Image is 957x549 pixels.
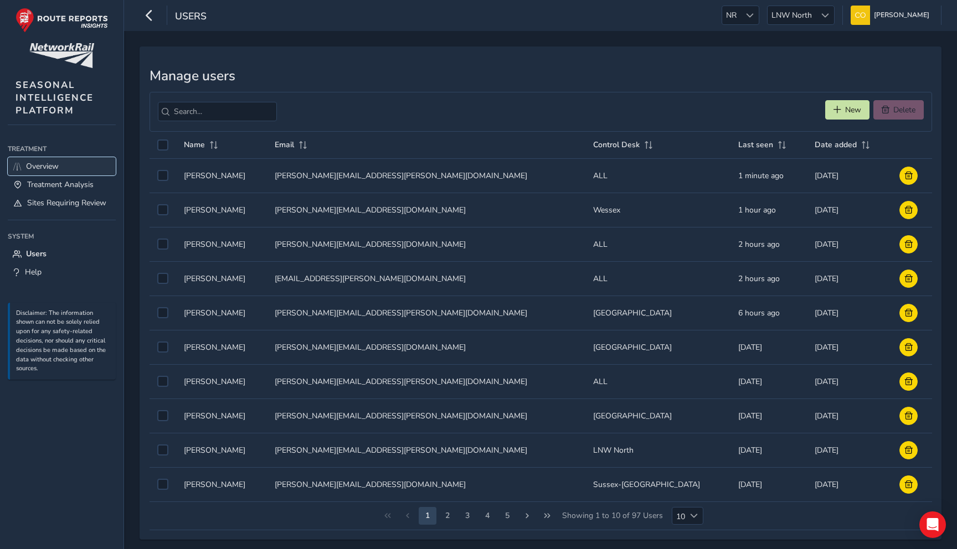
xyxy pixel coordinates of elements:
[730,433,807,467] td: [DATE]
[157,273,168,284] div: Select auth0|66e18e1bf2dbd3617c7f76d2
[585,193,730,227] td: Wessex
[585,158,730,193] td: ALL
[738,139,773,150] span: Last seen
[518,507,536,525] button: Next Page
[16,8,108,33] img: rr logo
[807,467,892,501] td: [DATE]
[558,507,667,525] span: Showing 1 to 10 of 97 Users
[176,364,267,398] td: [PERSON_NAME]
[807,158,892,193] td: [DATE]
[8,263,116,281] a: Help
[807,261,892,296] td: [DATE]
[8,141,116,157] div: Treatment
[16,79,94,117] span: SEASONAL INTELLIGENCE PLATFORM
[267,330,585,364] td: [PERSON_NAME][EMAIL_ADDRESS][DOMAIN_NAME]
[730,398,807,433] td: [DATE]
[158,102,277,121] input: Search...
[8,228,116,245] div: System
[807,227,892,261] td: [DATE]
[157,307,168,318] div: Select auth0|632b1576a44bf0fd5e610de5
[807,364,892,398] td: [DATE]
[672,507,685,524] span: 10
[722,6,740,24] span: NR
[176,330,267,364] td: [PERSON_NAME]
[730,227,807,261] td: 2 hours ago
[16,309,110,374] p: Disclaimer: The information shown can not be solely relied upon for any safety-related decisions,...
[29,43,94,68] img: customer logo
[585,261,730,296] td: ALL
[845,105,861,115] span: New
[768,6,816,24] span: LNW North
[157,376,168,387] div: Select auth0|633d8f94991af2b9ec76141c
[730,364,807,398] td: [DATE]
[585,296,730,330] td: [GEOGRAPHIC_DATA]
[184,139,205,150] span: Name
[585,467,730,501] td: Sussex-[GEOGRAPHIC_DATA]
[157,239,168,250] div: Select auth0|6728e0c767f1e0497888cdc0
[176,467,267,501] td: [PERSON_NAME]
[27,198,106,208] span: Sites Requiring Review
[176,193,267,227] td: [PERSON_NAME]
[439,507,456,525] button: Page 3
[730,261,807,296] td: 2 hours ago
[730,296,807,330] td: 6 hours ago
[267,364,585,398] td: [PERSON_NAME][EMAIL_ADDRESS][PERSON_NAME][DOMAIN_NAME]
[585,364,730,398] td: ALL
[538,507,556,525] button: Last Page
[851,6,933,25] button: [PERSON_NAME]
[176,433,267,467] td: [PERSON_NAME]
[730,467,807,501] td: [DATE]
[730,158,807,193] td: 1 minute ago
[267,296,585,330] td: [PERSON_NAME][EMAIL_ADDRESS][PERSON_NAME][DOMAIN_NAME]
[267,261,585,296] td: [EMAIL_ADDRESS][PERSON_NAME][DOMAIN_NAME]
[585,330,730,364] td: [GEOGRAPHIC_DATA]
[478,507,496,525] button: Page 5
[8,194,116,212] a: Sites Requiring Review
[157,444,168,455] div: Select auth0|655f55ad6caaac5b4691b98e
[275,139,294,150] span: Email
[593,139,640,150] span: Control Desk
[815,139,857,150] span: Date added
[267,227,585,261] td: [PERSON_NAME][EMAIL_ADDRESS][DOMAIN_NAME]
[419,507,436,525] button: Page 2
[157,479,168,490] div: Select auth0|6332b99b0918387e342f34e3
[267,467,585,501] td: [PERSON_NAME][EMAIL_ADDRESS][DOMAIN_NAME]
[8,157,116,175] a: Overview
[730,193,807,227] td: 1 hour ago
[267,433,585,467] td: [PERSON_NAME][EMAIL_ADDRESS][PERSON_NAME][DOMAIN_NAME]
[8,175,116,194] a: Treatment Analysis
[150,68,932,84] h3: Manage users
[267,398,585,433] td: [PERSON_NAME][EMAIL_ADDRESS][PERSON_NAME][DOMAIN_NAME]
[157,410,168,421] div: Select auth0|6891d41a8439cedb04012faa
[175,9,207,25] span: Users
[176,158,267,193] td: [PERSON_NAME]
[807,330,892,364] td: [DATE]
[267,193,585,227] td: [PERSON_NAME][EMAIL_ADDRESS][DOMAIN_NAME]
[459,507,476,525] button: Page 4
[25,267,42,277] span: Help
[874,6,929,25] span: [PERSON_NAME]
[157,170,168,181] div: Select auth0|68af15fd77af7612f2b23c9a
[498,507,516,525] button: Page 6
[730,330,807,364] td: [DATE]
[176,261,267,296] td: [PERSON_NAME]
[807,433,892,467] td: [DATE]
[26,161,59,172] span: Overview
[157,204,168,215] div: Select auth0|63205b0fde140054d78295c6
[825,100,869,120] button: New
[807,398,892,433] td: [DATE]
[851,6,870,25] img: diamond-layout
[176,398,267,433] td: [PERSON_NAME]
[807,193,892,227] td: [DATE]
[176,296,267,330] td: [PERSON_NAME]
[585,433,730,467] td: LNW North
[267,158,585,193] td: [PERSON_NAME][EMAIL_ADDRESS][PERSON_NAME][DOMAIN_NAME]
[919,511,946,538] div: Open Intercom Messenger
[585,398,730,433] td: [GEOGRAPHIC_DATA]
[8,245,116,263] a: Users
[585,227,730,261] td: ALL
[157,341,168,353] div: Select auth0|5fc79a6eceafcd006eda68b5
[26,248,47,259] span: Users
[176,227,267,261] td: [PERSON_NAME]
[685,507,703,524] div: Choose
